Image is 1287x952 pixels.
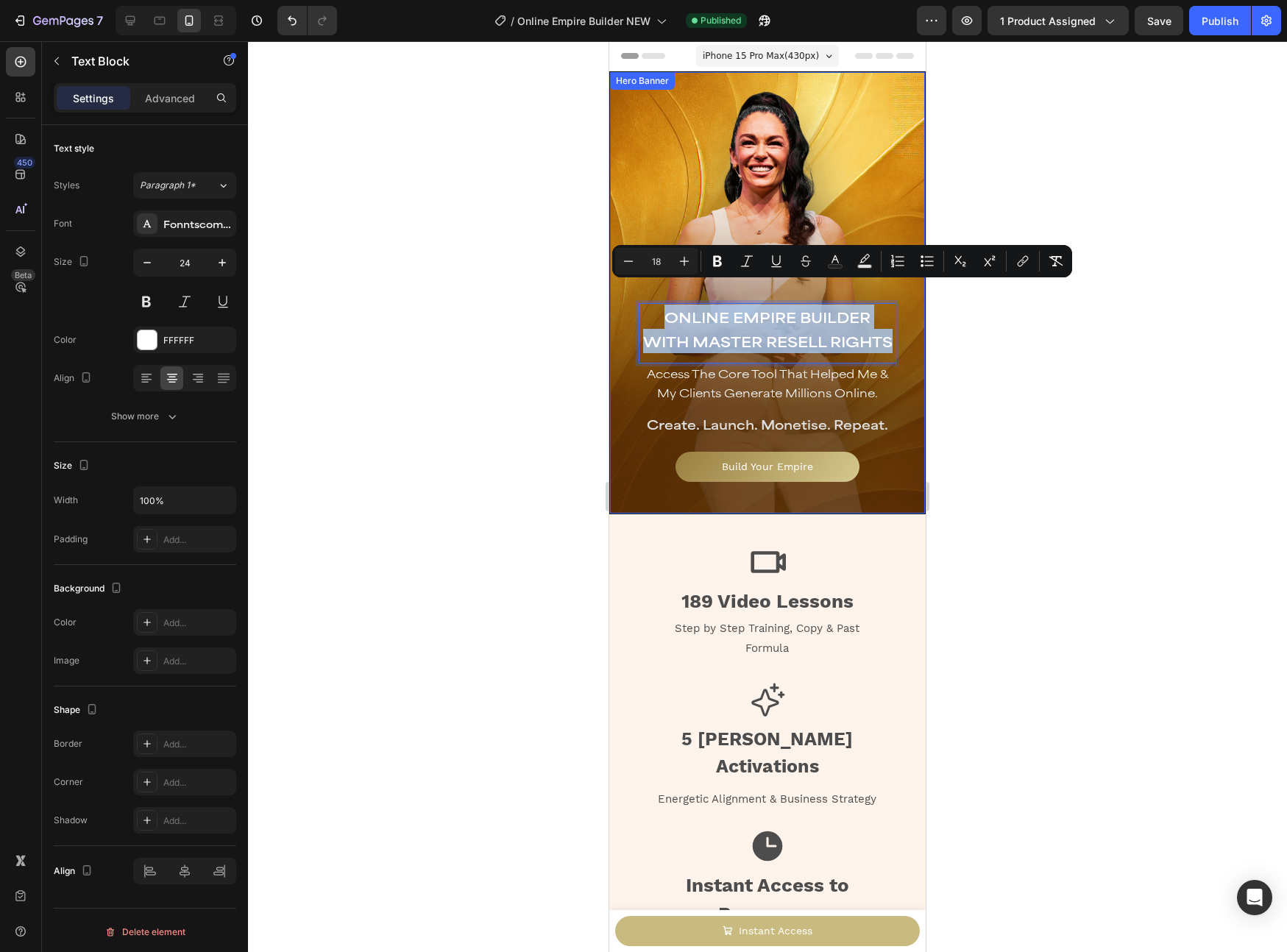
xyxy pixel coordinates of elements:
[73,90,114,106] p: Settings
[54,333,77,347] div: Color
[54,654,79,667] div: Image
[163,655,233,668] div: Add...
[163,617,233,630] div: Add...
[511,13,514,29] span: /
[163,776,233,789] div: Add...
[71,52,196,70] p: Text Block
[612,245,1072,277] div: Editor contextual toolbar
[145,90,195,106] p: Advanced
[54,700,101,720] div: Shape
[1000,13,1096,29] span: 1 product assigned
[54,142,94,155] div: Text style
[54,814,88,827] div: Shadow
[163,738,233,751] div: Add...
[163,218,233,231] div: Fonntscom-Area_Extended_Bold
[54,403,236,430] button: Show more
[104,923,185,941] div: Delete element
[54,775,83,789] div: Corner
[609,41,926,952] iframe: Design area
[517,13,650,29] span: Online Empire Builder NEW
[54,217,72,230] div: Font
[163,334,233,347] div: FFFFFF
[163,814,233,828] div: Add...
[54,456,93,476] div: Size
[54,533,88,546] div: Padding
[1147,15,1171,27] span: Save
[1237,880,1272,915] div: Open Intercom Messenger
[54,252,93,272] div: Size
[133,172,236,199] button: Paragraph 1*
[134,487,235,514] input: Auto
[1189,6,1251,35] button: Publish
[14,157,35,168] div: 450
[111,409,180,424] div: Show more
[701,14,741,27] span: Published
[140,179,196,192] span: Paragraph 1*
[1135,6,1183,35] button: Save
[54,494,78,507] div: Width
[54,616,77,629] div: Color
[54,920,236,944] button: Delete element
[54,579,125,599] div: Background
[1202,13,1238,29] div: Publish
[54,369,95,388] div: Align
[163,533,233,547] div: Add...
[6,6,110,35] button: 7
[54,179,79,192] div: Styles
[11,269,35,281] div: Beta
[277,6,337,35] div: Undo/Redo
[54,862,96,881] div: Align
[54,737,82,750] div: Border
[988,6,1129,35] button: 1 product assigned
[96,12,103,29] p: 7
